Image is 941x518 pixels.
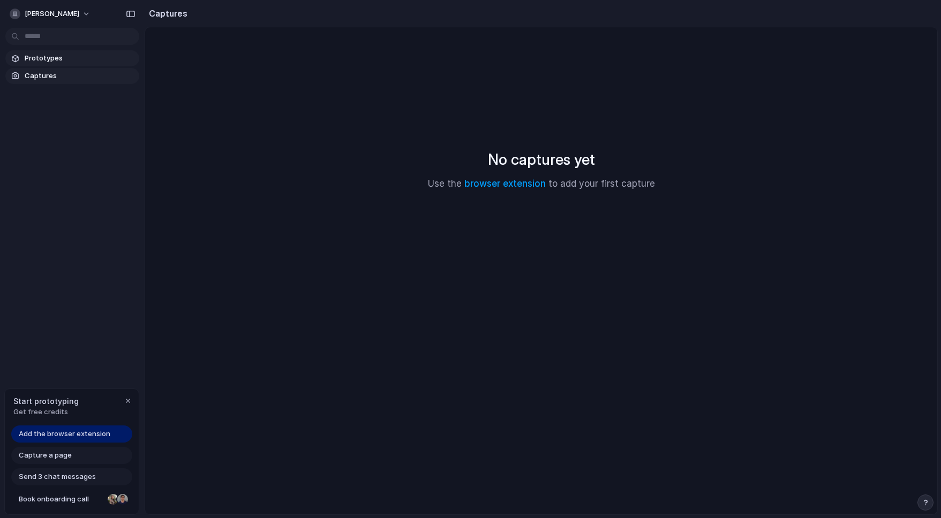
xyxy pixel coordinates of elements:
span: Add the browser extension [19,429,110,439]
a: browser extension [464,178,546,189]
p: Use the to add your first capture [428,177,655,191]
a: Prototypes [5,50,139,66]
h2: Captures [145,7,187,20]
div: Nicole Kubica [107,493,119,506]
span: Captures [25,71,135,81]
a: Captures [5,68,139,84]
span: Capture a page [19,450,72,461]
h2: No captures yet [488,148,595,171]
span: Get free credits [13,407,79,417]
span: Send 3 chat messages [19,471,96,482]
button: [PERSON_NAME] [5,5,96,22]
a: Add the browser extension [11,425,132,443]
span: Start prototyping [13,395,79,407]
div: Christian Iacullo [116,493,129,506]
a: Book onboarding call [11,491,132,508]
span: [PERSON_NAME] [25,9,79,19]
span: Book onboarding call [19,494,103,505]
span: Prototypes [25,53,135,64]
